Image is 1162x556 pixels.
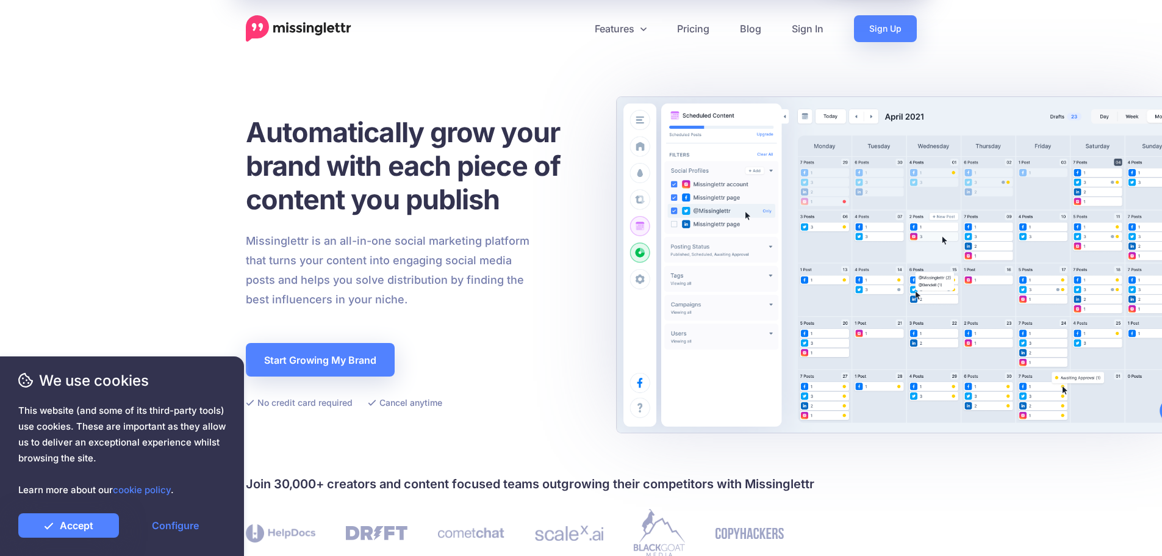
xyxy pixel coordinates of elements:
a: Features [579,15,662,42]
span: We use cookies [18,370,226,391]
a: Sign Up [854,15,917,42]
a: Blog [725,15,776,42]
li: No credit card required [246,395,353,410]
h1: Automatically grow your brand with each piece of content you publish [246,115,590,216]
p: Missinglettr is an all-in-one social marketing platform that turns your content into engaging soc... [246,231,530,309]
a: cookie policy [113,484,171,496]
a: Configure [125,513,226,538]
a: Home [246,15,351,42]
a: Pricing [662,15,725,42]
a: Sign In [776,15,839,42]
a: Start Growing My Brand [246,343,395,377]
a: Accept [18,513,119,538]
li: Cancel anytime [368,395,442,410]
span: This website (and some of its third-party tools) use cookies. These are important as they allow u... [18,403,226,498]
h4: Join 30,000+ creators and content focused teams outgrowing their competitors with Missinglettr [246,474,917,494]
